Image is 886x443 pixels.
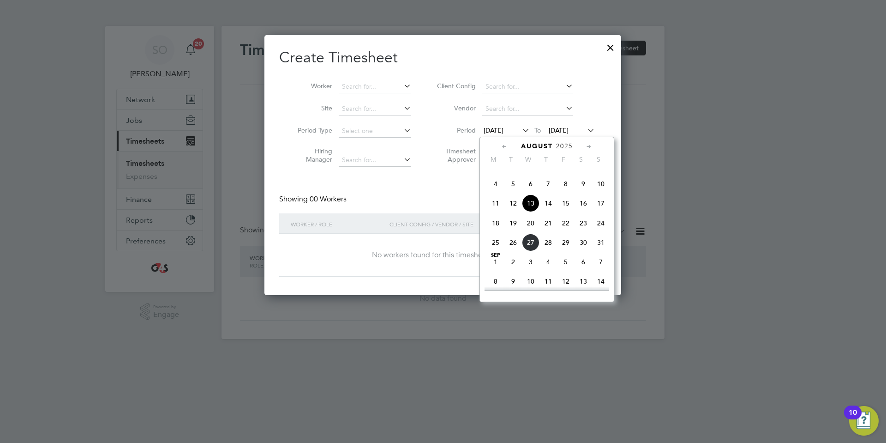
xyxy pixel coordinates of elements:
[522,175,539,193] span: 6
[557,234,575,251] span: 29
[288,213,387,235] div: Worker / Role
[592,214,610,232] span: 24
[539,175,557,193] span: 7
[339,80,411,93] input: Search for...
[592,234,610,251] span: 31
[434,104,476,112] label: Vendor
[539,273,557,290] span: 11
[539,214,557,232] span: 21
[291,82,332,90] label: Worker
[279,194,348,204] div: Showing
[291,147,332,164] label: Hiring Manager
[504,234,522,251] span: 26
[434,82,476,90] label: Client Config
[532,124,544,136] span: To
[539,253,557,271] span: 4
[291,104,332,112] label: Site
[575,214,592,232] span: 23
[487,194,504,212] span: 11
[487,214,504,232] span: 18
[482,103,573,115] input: Search for...
[504,194,522,212] span: 12
[482,80,573,93] input: Search for...
[487,175,504,193] span: 4
[504,214,522,232] span: 19
[537,155,555,164] span: T
[575,175,592,193] span: 9
[539,234,557,251] span: 28
[520,155,537,164] span: W
[555,155,572,164] span: F
[539,194,557,212] span: 14
[288,250,597,260] div: No workers found for this timesheet period.
[434,147,476,164] label: Timesheet Approver
[592,273,610,290] span: 14
[557,273,575,290] span: 12
[557,194,575,212] span: 15
[575,194,592,212] span: 16
[504,253,522,271] span: 2
[522,214,539,232] span: 20
[310,194,347,204] span: 00 Workers
[339,125,411,138] input: Select one
[849,406,879,436] button: Open Resource Center, 10 new notifications
[434,126,476,134] label: Period
[504,175,522,193] span: 5
[592,175,610,193] span: 10
[339,103,411,115] input: Search for...
[575,273,592,290] span: 13
[487,234,504,251] span: 25
[487,253,504,271] span: 1
[502,155,520,164] span: T
[291,126,332,134] label: Period Type
[487,253,504,258] span: Sep
[592,194,610,212] span: 17
[522,234,539,251] span: 27
[556,142,573,150] span: 2025
[522,273,539,290] span: 10
[590,155,607,164] span: S
[549,126,569,134] span: [DATE]
[339,154,411,167] input: Search for...
[387,213,535,235] div: Client Config / Vendor / Site
[279,48,606,67] h2: Create Timesheet
[592,253,610,271] span: 7
[522,253,539,271] span: 3
[522,194,539,212] span: 13
[504,273,522,290] span: 9
[575,253,592,271] span: 6
[484,126,503,134] span: [DATE]
[487,273,504,290] span: 8
[557,214,575,232] span: 22
[849,413,857,425] div: 10
[521,142,553,150] span: August
[557,175,575,193] span: 8
[485,155,502,164] span: M
[572,155,590,164] span: S
[557,253,575,271] span: 5
[575,234,592,251] span: 30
